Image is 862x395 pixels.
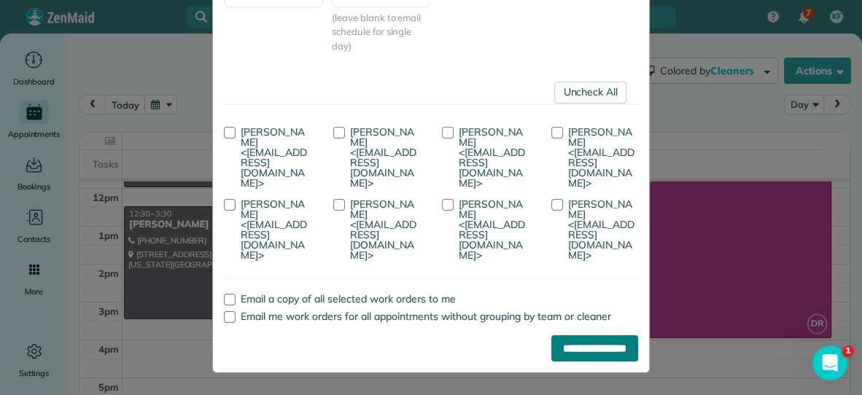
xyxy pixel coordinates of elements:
iframe: Intercom live chat [812,345,847,380]
span: 1 [842,345,854,357]
span: [PERSON_NAME] <[EMAIL_ADDRESS][DOMAIN_NAME]> [350,197,416,262]
span: (leave blank to email schedule for single day) [332,11,431,54]
span: [PERSON_NAME] <[EMAIL_ADDRESS][DOMAIN_NAME]> [241,197,307,262]
span: [PERSON_NAME] <[EMAIL_ADDRESS][DOMAIN_NAME]> [568,197,634,262]
span: [PERSON_NAME] <[EMAIL_ADDRESS][DOMAIN_NAME]> [459,125,525,189]
span: Email me work orders for all appointments without grouping by team or cleaner [241,310,611,323]
span: [PERSON_NAME] <[EMAIL_ADDRESS][DOMAIN_NAME]> [241,125,307,189]
span: [PERSON_NAME] <[EMAIL_ADDRESS][DOMAIN_NAME]> [350,125,416,189]
a: Uncheck All [554,82,626,103]
span: [PERSON_NAME] <[EMAIL_ADDRESS][DOMAIN_NAME]> [459,197,525,262]
span: [PERSON_NAME] <[EMAIL_ADDRESS][DOMAIN_NAME]> [568,125,634,189]
span: Email a copy of all selected work orders to me [241,292,456,305]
